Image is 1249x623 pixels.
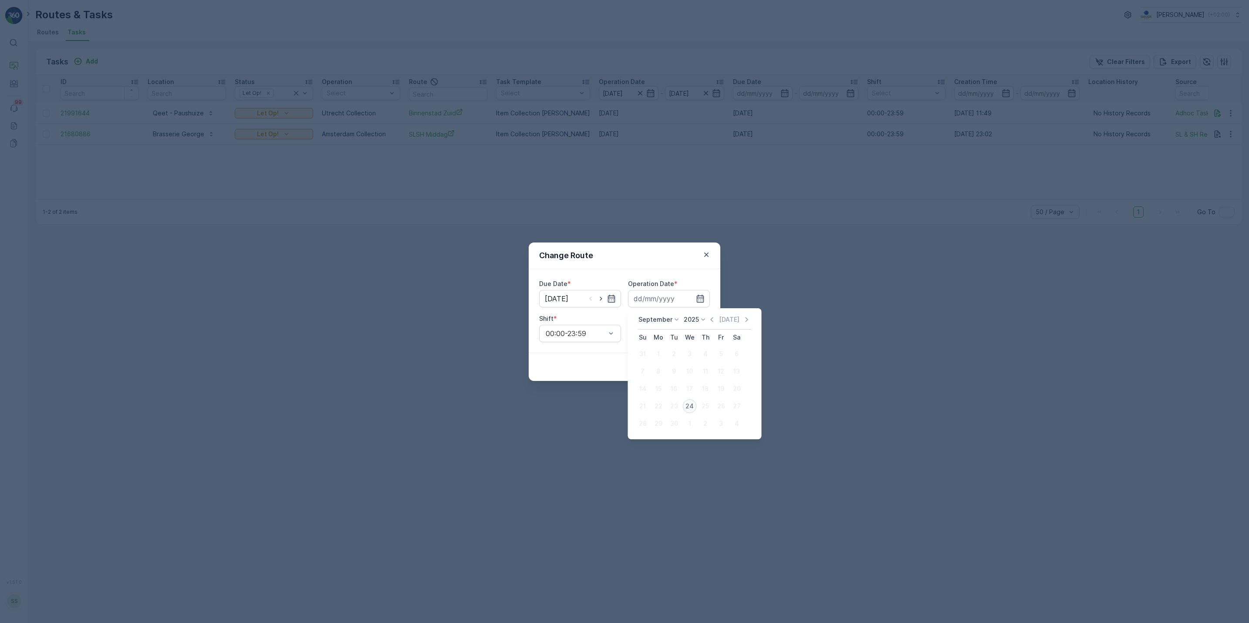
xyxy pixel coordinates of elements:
div: 2 [699,417,712,431]
div: 14 [636,382,650,396]
div: 29 [652,417,665,431]
div: 2 [667,347,681,361]
p: 2025 [684,315,699,324]
div: 3 [714,417,728,431]
div: 18 [699,382,712,396]
th: Wednesday [682,330,698,345]
div: 9 [667,364,681,378]
div: 6 [730,347,744,361]
div: 1 [683,417,697,431]
p: September [638,315,672,324]
div: 1 [652,347,665,361]
div: 13 [730,364,744,378]
th: Saturday [729,330,745,345]
div: 11 [699,364,712,378]
div: 24 [683,399,697,413]
div: 21 [636,399,650,413]
input: dd/mm/yyyy [539,290,621,307]
div: 20 [730,382,744,396]
div: 8 [652,364,665,378]
th: Friday [713,330,729,345]
div: 10 [683,364,697,378]
input: dd/mm/yyyy [628,290,710,307]
p: Change Route [539,249,593,262]
div: 26 [714,399,728,413]
label: Due Date [539,280,567,287]
div: 31 [636,347,650,361]
p: [DATE] [719,315,739,324]
div: 4 [699,347,712,361]
div: 23 [667,399,681,413]
div: 22 [652,399,665,413]
label: Operation Date [628,280,674,287]
th: Monday [651,330,666,345]
th: Sunday [635,330,651,345]
div: 25 [699,399,712,413]
th: Thursday [698,330,713,345]
div: 28 [636,417,650,431]
div: 30 [667,417,681,431]
label: Shift [539,315,554,322]
div: 7 [636,364,650,378]
th: Tuesday [666,330,682,345]
div: 3 [683,347,697,361]
div: 12 [714,364,728,378]
div: 17 [683,382,697,396]
div: 4 [730,417,744,431]
div: 27 [730,399,744,413]
div: 16 [667,382,681,396]
div: 19 [714,382,728,396]
div: 15 [652,382,665,396]
div: 5 [714,347,728,361]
